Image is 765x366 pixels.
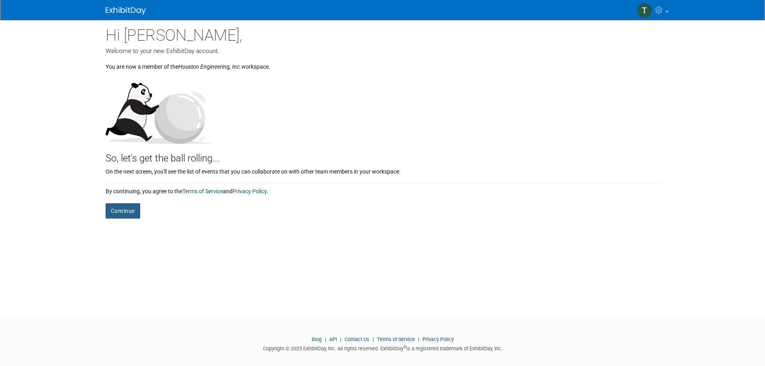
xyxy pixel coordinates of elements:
[106,7,146,15] img: ExhibitDay
[106,20,660,47] div: Hi [PERSON_NAME],
[106,183,660,195] div: By continuing, you agree to the and .
[371,336,376,342] span: |
[233,188,267,194] a: Privacy Policy
[178,63,241,70] i: Houston Engineering, Inc.
[106,75,214,144] img: Let's get the ball rolling
[106,47,660,55] div: Welcome to your new ExhibitDay account.
[106,166,660,176] div: On the next screen, you'll see the list of events that you can collaborate on with other team mem...
[377,336,415,342] a: Terms of Service
[106,144,660,166] div: So, let's get the ball rolling...
[338,336,343,342] span: |
[637,3,652,18] img: Ted Bridges
[329,336,337,342] a: API
[106,55,660,71] div: You are now a member of the workspace.
[404,345,406,349] sup: ®
[416,336,421,342] span: |
[106,203,140,219] button: Continue
[312,336,322,342] a: Blog
[323,336,328,342] span: |
[422,336,454,342] a: Privacy Policy
[345,336,369,342] a: Contact Us
[182,188,223,194] a: Terms of Service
